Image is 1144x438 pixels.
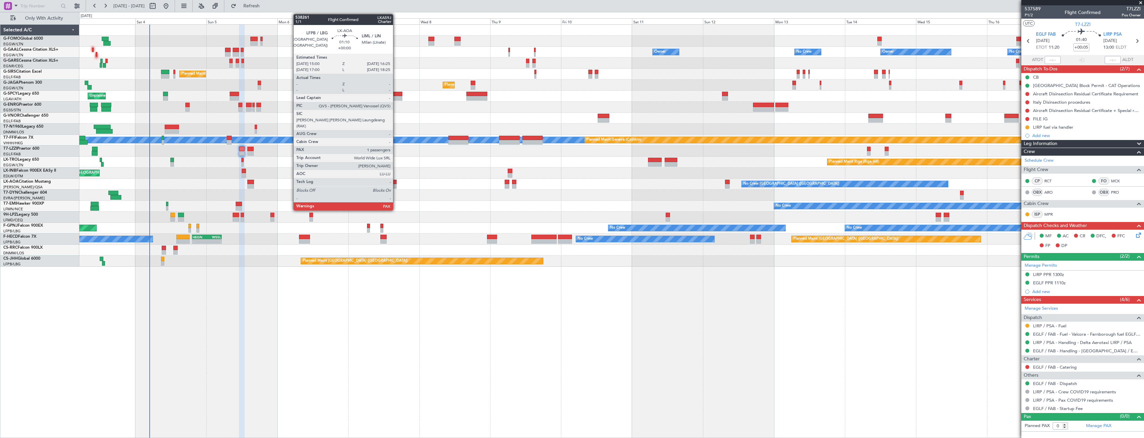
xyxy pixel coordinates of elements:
[3,185,43,190] a: [PERSON_NAME]/QSA
[206,18,277,24] div: Sun 5
[3,97,21,102] a: LGAV/ATH
[1033,91,1138,97] div: Aircraft Disinsection Residual Certificate Requirement
[1032,189,1043,196] div: OBX
[1033,340,1132,345] a: LIRP / PSA - Handling - Delta Aerotaxi LIRP / PSA
[3,92,39,96] a: G-SPCYLegacy 650
[1032,57,1043,63] span: ATOT
[1024,222,1087,230] span: Dispatch Checks and Weather
[1032,177,1043,185] div: CP
[1103,44,1114,51] span: 13:00
[610,223,625,233] div: No Crew
[3,240,21,245] a: LFPB/LBG
[987,18,1058,24] div: Thu 16
[1036,38,1050,44] span: [DATE]
[1023,20,1035,26] button: UTC
[3,37,20,41] span: G-FOMO
[3,235,36,239] a: F-HECDFalcon 7X
[1033,124,1073,130] div: LIRP fuel via handler
[654,47,666,57] div: Owner
[3,75,21,80] a: EGLF/FAB
[3,224,43,228] a: F-GPNJFalcon 900EX
[1033,99,1090,105] div: Italy Disinsection procedures
[1024,200,1049,208] span: Cabin Crew
[1024,413,1031,421] span: Pax
[1033,389,1116,395] a: LIRP / PSA - Crew COVID19 requirements
[1025,305,1058,312] a: Manage Services
[1024,253,1039,261] span: Permits
[1033,83,1140,88] div: [GEOGRAPHIC_DATA] Block Permit - CAT Operations
[776,201,791,211] div: No Crew
[1122,5,1141,12] span: T7LZZI
[3,136,33,140] a: T7-FFIFalcon 7X
[3,169,16,173] span: LX-INB
[1032,133,1141,138] div: Add new
[829,157,879,167] div: Planned Maint Riga (Riga Intl)
[3,262,21,267] a: LFPB/LBG
[1024,148,1035,156] span: Crew
[1024,166,1048,174] span: Flight Crew
[1025,157,1054,164] a: Schedule Crew
[445,80,550,90] div: Planned Maint [GEOGRAPHIC_DATA] ([GEOGRAPHIC_DATA])
[743,179,839,189] div: No Crew [GEOGRAPHIC_DATA] ([GEOGRAPHIC_DATA])
[1080,233,1085,240] span: CR
[1044,178,1059,184] a: RCT
[1024,372,1038,379] span: Others
[3,48,19,52] span: G-GAAL
[3,251,24,256] a: DNMM/LOS
[3,224,18,228] span: F-GPNJ
[1063,233,1069,240] span: AC
[3,180,51,184] a: LX-AOACitation Mustang
[1033,331,1141,337] a: EGLF / FAB - Fuel - Valcora - Farnborough fuel EGLF / FAB
[632,18,703,24] div: Sat 11
[1033,280,1066,286] div: EGLF PPR 1110z
[1044,189,1059,195] a: ARO
[1111,189,1126,195] a: PRO
[916,18,987,24] div: Wed 15
[3,103,41,107] a: G-ENRGPraetor 600
[81,13,92,19] div: [DATE]
[17,16,70,21] span: Only With Activity
[561,18,632,24] div: Fri 10
[1025,5,1041,12] span: 537589
[3,92,18,96] span: G-SPCY
[1033,348,1141,354] a: EGLF / FAB - Handling - [GEOGRAPHIC_DATA] / EGLF / FAB
[1025,12,1041,18] span: P1/2
[1117,233,1125,240] span: FFC
[1120,413,1130,420] span: (0/0)
[3,114,48,118] a: G-VNORChallenger 650
[1033,272,1064,277] div: LIRP PPR 1300z
[796,47,812,57] div: No Crew
[1045,56,1061,64] input: --:--
[3,213,17,217] span: 9H-LPZ
[277,18,348,24] div: Mon 6
[3,147,17,151] span: T7-LZZI
[3,70,16,74] span: G-SIRS
[1033,74,1039,80] div: CB
[207,239,221,243] div: -
[1120,296,1130,303] span: (4/6)
[3,86,23,91] a: EGGW/LTN
[3,257,40,261] a: CS-JHHGlobal 6000
[1122,57,1133,63] span: ALDT
[3,42,23,47] a: EGGW/LTN
[3,163,23,168] a: EGGW/LTN
[3,152,21,157] a: EGLF/FAB
[3,257,18,261] span: CS-JHH
[3,136,15,140] span: T7-FFI
[1096,233,1106,240] span: DFC,
[882,47,894,57] div: Owner
[578,234,593,244] div: No Crew
[3,59,19,63] span: G-GARE
[1033,364,1077,370] a: EGLF / FAB - Catering
[1033,397,1113,403] a: LIRP / PSA - Pax COVID19 requirements
[419,18,490,24] div: Wed 8
[7,13,72,24] button: Only With Activity
[847,223,862,233] div: No Crew
[193,239,207,243] div: -
[1044,211,1059,217] a: MPR
[3,213,38,217] a: 9H-LPZLegacy 500
[1033,116,1048,122] div: FILE IG
[1024,355,1040,363] span: Charter
[1120,253,1130,260] span: (2/2)
[1009,47,1025,57] div: No Crew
